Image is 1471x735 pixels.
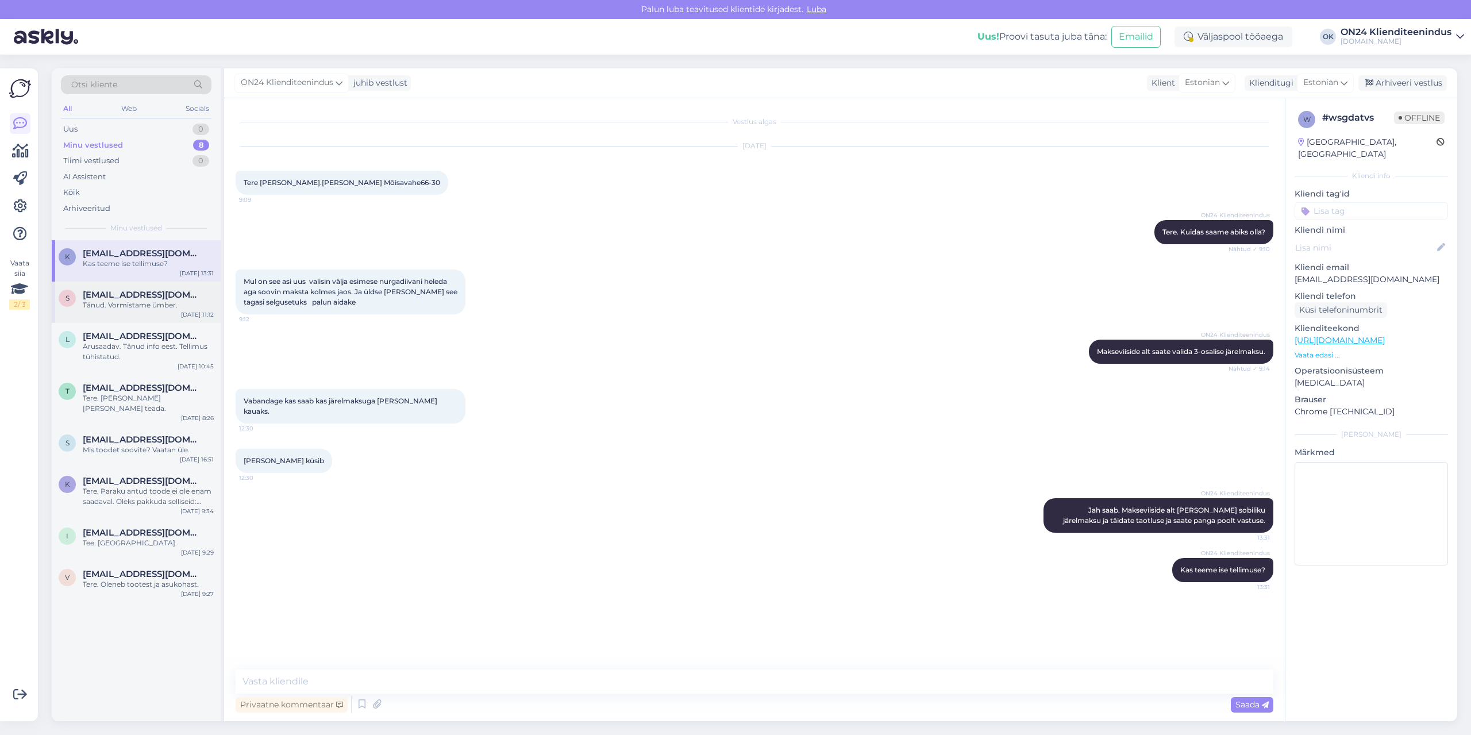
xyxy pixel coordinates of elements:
div: All [61,101,74,116]
div: [GEOGRAPHIC_DATA], [GEOGRAPHIC_DATA] [1298,136,1437,160]
span: Nähtud ✓ 9:14 [1227,364,1270,373]
div: [DOMAIN_NAME] [1341,37,1451,46]
div: Uus [63,124,78,135]
div: 0 [192,124,209,135]
p: [EMAIL_ADDRESS][DOMAIN_NAME] [1295,274,1448,286]
span: Vabandage kas saab kas järelmaksuga [PERSON_NAME] kauaks. [244,397,439,415]
div: [DATE] 9:34 [180,507,214,515]
span: k [65,252,70,261]
a: ON24 Klienditeenindus[DOMAIN_NAME] [1341,28,1464,46]
div: Arhiveeri vestlus [1358,75,1447,91]
span: kauriurki@gmail.com [83,476,202,486]
div: Küsi telefoninumbrit [1295,302,1387,318]
span: 9:09 [239,195,282,204]
span: trulling@mail.ru [83,383,202,393]
span: s [66,438,70,447]
p: [MEDICAL_DATA] [1295,377,1448,389]
div: Privaatne kommentaar [236,697,348,713]
span: Estonian [1303,76,1338,89]
span: w [1303,115,1311,124]
a: [URL][DOMAIN_NAME] [1295,335,1385,345]
p: Chrome [TECHNICAL_ID] [1295,406,1448,418]
span: info@pallantisgrupp.ee [83,528,202,538]
div: Tänud. Vormistame ümber. [83,300,214,310]
div: Klienditugi [1245,77,1293,89]
span: Kas teeme ise tellimuse? [1180,565,1265,574]
div: 8 [193,140,209,151]
div: Proovi tasuta juba täna: [977,30,1107,44]
div: Tere. [PERSON_NAME] [PERSON_NAME] teada. [83,393,214,414]
span: k [65,480,70,488]
p: Märkmed [1295,447,1448,459]
span: Minu vestlused [110,223,162,233]
span: 13:31 [1227,533,1270,542]
div: ON24 Klienditeenindus [1341,28,1451,37]
div: Minu vestlused [63,140,123,151]
div: Väljaspool tööaega [1175,26,1292,47]
div: 0 [192,155,209,167]
span: ON24 Klienditeenindus [1201,211,1270,220]
span: 12:30 [239,424,282,433]
div: Klient [1147,77,1175,89]
input: Lisa tag [1295,202,1448,220]
div: [DATE] 8:26 [181,414,214,422]
div: [DATE] 10:45 [178,362,214,371]
span: ON24 Klienditeenindus [1201,489,1270,498]
span: Otsi kliente [71,79,117,91]
div: Vaata siia [9,258,30,310]
span: lauraallik93@gmail.com [83,331,202,341]
div: Arusaadav. Tänud info eest. Tellimus tühistatud. [83,341,214,362]
span: l [66,335,70,344]
span: 13:31 [1227,583,1270,591]
span: 12:30 [239,474,282,482]
div: Web [119,101,139,116]
div: [PERSON_NAME] [1295,429,1448,440]
p: Kliendi tag'id [1295,188,1448,200]
span: svetlanadarly13@gmail.com [83,434,202,445]
span: Offline [1394,111,1445,124]
p: Kliendi telefon [1295,290,1448,302]
div: [DATE] 11:12 [181,310,214,319]
div: Mis toodet soovite? Vaatan üle. [83,445,214,455]
div: Socials [183,101,211,116]
p: Vaata edasi ... [1295,350,1448,360]
span: Makseviiside alt saate valida 3-osalise järelmaksu. [1097,347,1265,356]
span: ON24 Klienditeenindus [241,76,333,89]
span: t [66,387,70,395]
p: Kliendi email [1295,261,1448,274]
span: vitautasuzgrindis@hotmail.com [83,569,202,579]
div: Tiimi vestlused [63,155,120,167]
div: Tere. Paraku antud toode ei ole enam saadaval. Oleks pakkuda selliseid: [URL][DOMAIN_NAME][PERSON... [83,486,214,507]
div: AI Assistent [63,171,106,183]
span: ON24 Klienditeenindus [1201,330,1270,339]
div: [DATE] 9:29 [181,548,214,557]
img: Askly Logo [9,78,31,99]
div: # wsgdatvs [1322,111,1394,125]
div: [DATE] 16:51 [180,455,214,464]
div: Kõik [63,187,80,198]
div: Arhiveeritud [63,203,110,214]
span: [PERSON_NAME] küsib [244,456,324,465]
span: Tere [PERSON_NAME].[PERSON_NAME] Mõisavahe66-30 [244,178,440,187]
span: ON24 Klienditeenindus [1201,549,1270,557]
span: i [66,532,68,540]
span: Luba [803,4,830,14]
div: [DATE] 9:27 [181,590,214,598]
div: Tee. [GEOGRAPHIC_DATA]. [83,538,214,548]
div: Kas teeme ise tellimuse? [83,259,214,269]
p: Operatsioonisüsteem [1295,365,1448,377]
span: Nähtud ✓ 9:10 [1227,245,1270,253]
input: Lisa nimi [1295,241,1435,254]
b: Uus! [977,31,999,42]
div: Kliendi info [1295,171,1448,181]
p: Klienditeekond [1295,322,1448,334]
p: Kliendi nimi [1295,224,1448,236]
span: s [66,294,70,302]
span: Jah saab. Makseviiside alt [PERSON_NAME] sobiliku järelmaksu ja täidate taotluse ja saate panga p... [1063,506,1267,525]
span: Saada [1235,699,1269,710]
span: kerstikuusik49@gmail.com [83,248,202,259]
div: OK [1320,29,1336,45]
span: v [65,573,70,582]
div: [DATE] 13:31 [180,269,214,278]
span: Mul on see asi uus valisin välja esimese nurgadiivani heleda aga soovin maksta kolmes jaos. Ja ül... [244,277,459,306]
